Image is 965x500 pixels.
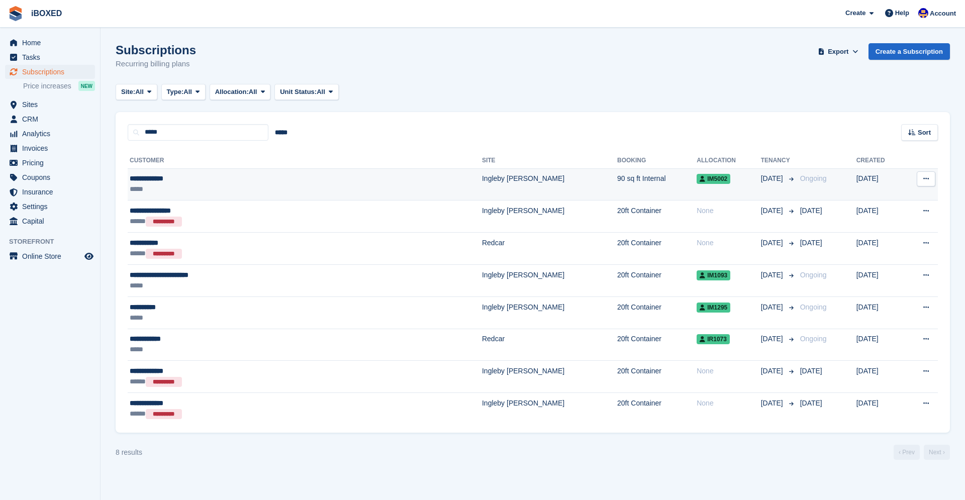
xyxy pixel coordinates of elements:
[22,36,82,50] span: Home
[697,303,730,313] span: IM1295
[317,87,325,97] span: All
[761,366,785,376] span: [DATE]
[800,271,827,279] span: Ongoing
[22,170,82,184] span: Coupons
[183,87,192,97] span: All
[845,8,865,18] span: Create
[121,87,135,97] span: Site:
[697,153,760,169] th: Allocation
[210,84,271,101] button: Allocation: All
[22,127,82,141] span: Analytics
[482,361,617,393] td: Ingleby [PERSON_NAME]
[761,153,796,169] th: Tenancy
[22,50,82,64] span: Tasks
[22,156,82,170] span: Pricing
[617,361,697,393] td: 20ft Container
[800,239,822,247] span: [DATE]
[83,250,95,262] a: Preview store
[215,87,249,97] span: Allocation:
[23,81,71,91] span: Price increases
[22,199,82,214] span: Settings
[5,199,95,214] a: menu
[761,173,785,184] span: [DATE]
[924,445,950,460] a: Next
[5,141,95,155] a: menu
[482,297,617,329] td: Ingleby [PERSON_NAME]
[5,36,95,50] a: menu
[697,238,760,248] div: None
[800,207,822,215] span: [DATE]
[22,249,82,263] span: Online Store
[856,168,904,201] td: [DATE]
[161,84,206,101] button: Type: All
[856,329,904,361] td: [DATE]
[800,335,827,343] span: Ongoing
[116,447,142,458] div: 8 results
[482,168,617,201] td: Ingleby [PERSON_NAME]
[800,367,822,375] span: [DATE]
[5,50,95,64] a: menu
[5,170,95,184] a: menu
[761,398,785,409] span: [DATE]
[617,393,697,425] td: 20ft Container
[856,201,904,233] td: [DATE]
[697,334,730,344] span: IR1073
[761,302,785,313] span: [DATE]
[22,65,82,79] span: Subscriptions
[167,87,184,97] span: Type:
[930,9,956,19] span: Account
[697,366,760,376] div: None
[482,233,617,265] td: Redcar
[249,87,257,97] span: All
[761,238,785,248] span: [DATE]
[116,58,196,70] p: Recurring billing plans
[22,97,82,112] span: Sites
[482,393,617,425] td: Ingleby [PERSON_NAME]
[617,329,697,361] td: 20ft Container
[128,153,482,169] th: Customer
[5,112,95,126] a: menu
[280,87,317,97] span: Unit Status:
[22,214,82,228] span: Capital
[800,174,827,182] span: Ongoing
[23,80,95,91] a: Price increases NEW
[116,43,196,57] h1: Subscriptions
[856,233,904,265] td: [DATE]
[697,270,730,280] span: IM1093
[5,214,95,228] a: menu
[116,84,157,101] button: Site: All
[856,153,904,169] th: Created
[482,265,617,297] td: Ingleby [PERSON_NAME]
[828,47,848,57] span: Export
[5,156,95,170] a: menu
[895,8,909,18] span: Help
[894,445,920,460] a: Previous
[697,398,760,409] div: None
[78,81,95,91] div: NEW
[482,153,617,169] th: Site
[617,168,697,201] td: 90 sq ft Internal
[482,329,617,361] td: Redcar
[892,445,952,460] nav: Page
[856,393,904,425] td: [DATE]
[918,8,928,18] img: Noor Rashid
[135,87,144,97] span: All
[27,5,66,22] a: iBOXED
[697,174,730,184] span: IM5002
[274,84,338,101] button: Unit Status: All
[617,233,697,265] td: 20ft Container
[9,237,100,247] span: Storefront
[5,249,95,263] a: menu
[697,206,760,216] div: None
[8,6,23,21] img: stora-icon-8386f47178a22dfd0bd8f6a31ec36ba5ce8667c1dd55bd0f319d3a0aa187defe.svg
[5,65,95,79] a: menu
[22,112,82,126] span: CRM
[868,43,950,60] a: Create a Subscription
[617,297,697,329] td: 20ft Container
[800,303,827,311] span: Ongoing
[5,97,95,112] a: menu
[761,270,785,280] span: [DATE]
[816,43,860,60] button: Export
[761,206,785,216] span: [DATE]
[482,201,617,233] td: Ingleby [PERSON_NAME]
